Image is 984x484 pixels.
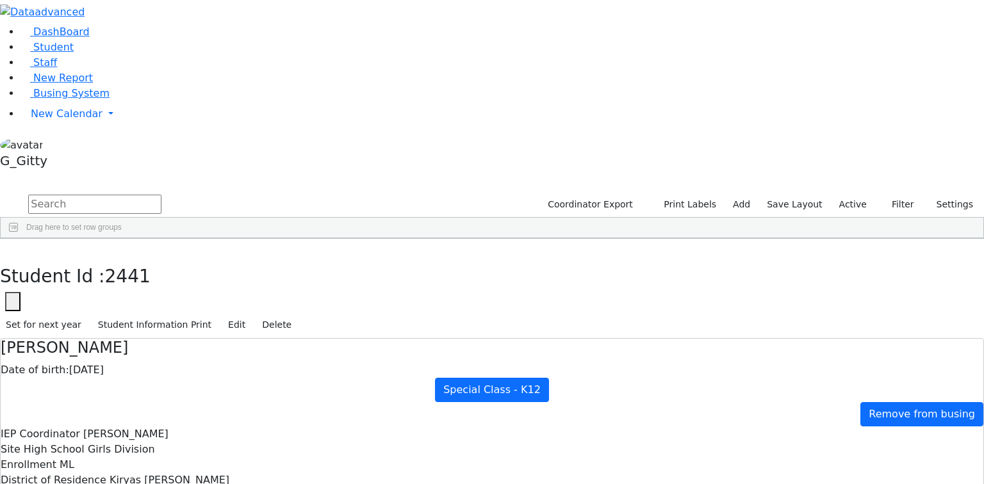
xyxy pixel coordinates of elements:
[833,195,873,214] label: Active
[92,315,217,335] button: Student Information Print
[20,72,93,84] a: New Report
[1,362,983,378] div: [DATE]
[761,195,828,214] button: Save Layout
[20,26,90,38] a: DashBoard
[649,195,722,214] button: Print Labels
[105,266,151,287] span: 2441
[31,108,102,120] span: New Calendar
[20,41,74,53] a: Student
[33,41,74,53] span: Student
[860,402,983,426] a: Remove from busing
[60,458,74,471] span: ML
[1,426,80,442] label: IEP Coordinator
[920,195,979,214] button: Settings
[875,195,920,214] button: Filter
[20,56,57,69] a: Staff
[1,339,983,357] h4: [PERSON_NAME]
[869,408,975,420] span: Remove from busing
[26,223,122,232] span: Drag here to set row groups
[222,315,251,335] button: Edit
[1,362,69,378] label: Date of birth:
[1,442,20,457] label: Site
[435,378,549,402] a: Special Class - K12
[20,101,984,127] a: New Calendar
[539,195,639,214] button: Coordinator Export
[256,315,297,335] button: Delete
[83,428,168,440] span: [PERSON_NAME]
[33,87,110,99] span: Busing System
[28,195,161,214] input: Search
[33,56,57,69] span: Staff
[33,72,93,84] span: New Report
[33,26,90,38] span: DashBoard
[1,457,56,472] label: Enrollment
[727,195,756,214] a: Add
[24,443,155,455] span: High School Girls Division
[20,87,110,99] a: Busing System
